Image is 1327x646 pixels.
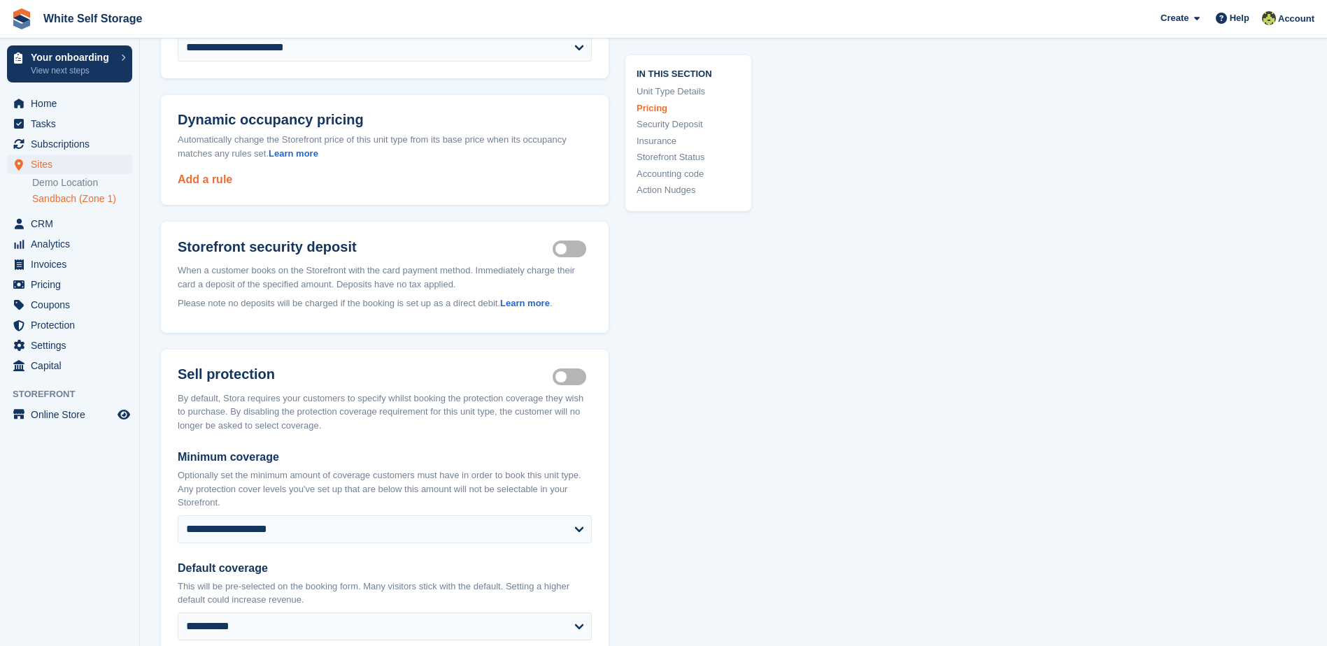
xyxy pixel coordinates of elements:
[178,173,232,185] a: Add a rule
[637,166,740,180] a: Accounting code
[115,406,132,423] a: Preview store
[31,214,115,234] span: CRM
[7,315,132,335] a: menu
[7,356,132,375] a: menu
[178,468,592,510] p: Optionally set the minimum amount of coverage customers must have in order to book this unit type...
[553,248,592,250] label: Security deposit on
[637,66,740,79] span: In this section
[1278,12,1314,26] span: Account
[637,183,740,197] a: Action Nudges
[178,449,592,466] label: Minimum coverage
[178,580,592,607] p: This will be pre-selected on the booking form. Many visitors stick with the default. Setting a hi...
[31,94,115,113] span: Home
[7,155,132,174] a: menu
[553,375,592,378] label: Insurance coverage required
[178,296,592,310] p: Please note no deposits will be charged if the booking is set up as a direct debit. .
[11,8,32,29] img: stora-icon-8386f47178a22dfd0bd8f6a31ec36ba5ce8667c1dd55bd0f319d3a0aa187defe.svg
[1230,11,1249,25] span: Help
[13,387,139,401] span: Storefront
[178,366,553,383] h2: Sell protection
[7,214,132,234] a: menu
[7,45,132,82] a: Your onboarding View next steps
[31,52,114,62] p: Your onboarding
[32,176,132,189] a: Demo Location
[7,254,132,274] a: menu
[637,85,740,99] a: Unit Type Details
[637,101,740,115] a: Pricing
[38,7,148,30] a: White Self Storage
[31,114,115,134] span: Tasks
[32,192,132,206] a: Sandbach (Zone 1)
[31,356,115,375] span: Capital
[31,405,115,424] span: Online Store
[637,117,740,131] a: Security Deposit
[31,234,115,254] span: Analytics
[178,560,592,577] label: Default coverage
[31,336,115,355] span: Settings
[31,254,115,274] span: Invoices
[178,238,553,255] h2: Storefront security deposit
[7,134,132,154] a: menu
[7,114,132,134] a: menu
[500,298,550,308] a: Learn more
[31,134,115,154] span: Subscriptions
[178,133,592,160] div: Automatically change the Storefront price of this unit type from its base price when its occupanc...
[7,94,132,113] a: menu
[31,275,115,294] span: Pricing
[7,336,132,355] a: menu
[7,295,132,315] a: menu
[637,150,740,164] a: Storefront Status
[31,64,114,77] p: View next steps
[178,112,364,128] span: Dynamic occupancy pricing
[7,275,132,294] a: menu
[637,134,740,148] a: Insurance
[269,148,318,159] a: Learn more
[7,405,132,424] a: menu
[178,392,592,433] div: By default, Stora requires your customers to specify whilst booking the protection coverage they ...
[31,155,115,174] span: Sites
[178,264,592,291] p: When a customer books on the Storefront with the card payment method. Immediately charge their ca...
[31,315,115,335] span: Protection
[1262,11,1276,25] img: Jay White
[31,295,115,315] span: Coupons
[1161,11,1188,25] span: Create
[7,234,132,254] a: menu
